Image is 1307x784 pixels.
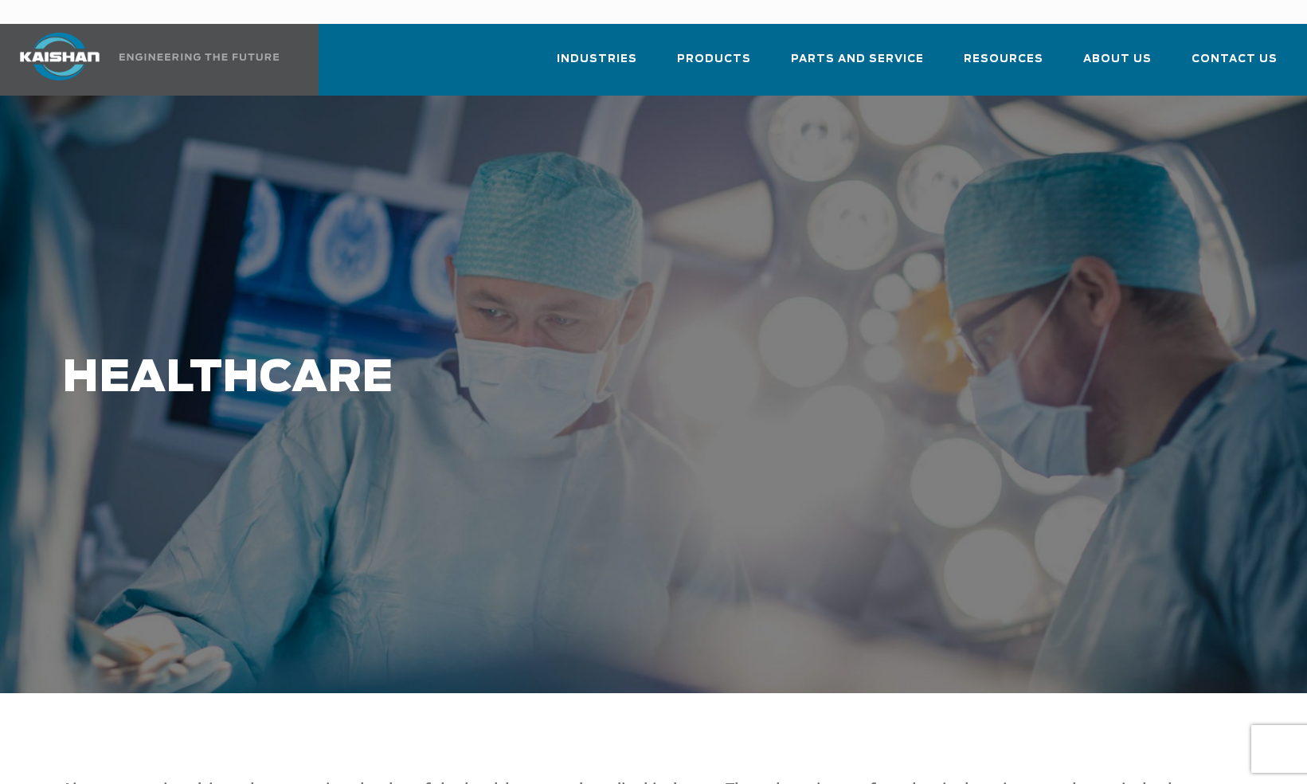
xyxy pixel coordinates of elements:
span: Parts and Service [791,50,924,69]
a: About Us [1083,38,1152,92]
span: Products [677,50,751,69]
img: Engineering the future [119,53,279,61]
h1: Healthcare [62,354,1045,403]
span: Industries [557,50,637,69]
span: About Us [1083,50,1152,69]
a: Industries [557,38,637,92]
span: Resources [964,50,1043,69]
a: Parts and Service [791,38,924,92]
a: Contact Us [1192,38,1278,92]
a: Products [677,38,751,92]
span: Contact Us [1192,50,1278,69]
a: Resources [964,38,1043,92]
